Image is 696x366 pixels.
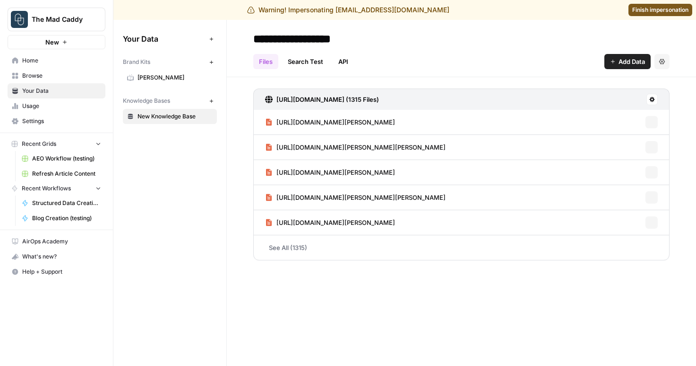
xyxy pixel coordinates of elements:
[123,58,150,66] span: Brand Kits
[22,184,71,193] span: Recent Workflows
[8,98,105,114] a: Usage
[247,5,449,15] div: Warning! Impersonating [EMAIL_ADDRESS][DOMAIN_NAME]
[8,137,105,151] button: Recent Grids
[628,4,692,16] a: Finish impersonation
[8,234,105,249] a: AirOps Academy
[265,110,395,134] a: [URL][DOMAIN_NAME][PERSON_NAME]
[8,8,105,31] button: Workspace: The Mad Caddy
[32,154,101,163] span: AEO Workflow (testing)
[11,11,28,28] img: The Mad Caddy Logo
[265,89,379,110] a: [URL][DOMAIN_NAME] (1315 Files)
[22,237,101,246] span: AirOps Academy
[123,70,217,85] a: [PERSON_NAME]
[123,109,217,124] a: New Knowledge Base
[8,264,105,279] button: Help + Support
[8,35,105,49] button: New
[8,83,105,98] a: Your Data
[276,117,395,127] span: [URL][DOMAIN_NAME][PERSON_NAME]
[22,56,101,65] span: Home
[22,102,101,110] span: Usage
[17,196,105,211] a: Structured Data Creation by Page (testing)
[276,95,379,104] h3: [URL][DOMAIN_NAME] (1315 Files)
[22,117,101,125] span: Settings
[265,210,395,235] a: [URL][DOMAIN_NAME][PERSON_NAME]
[123,33,206,45] span: Your Data
[276,143,446,152] span: [URL][DOMAIN_NAME][PERSON_NAME][PERSON_NAME]
[619,57,645,66] span: Add Data
[333,54,354,69] a: API
[253,54,278,69] a: Files
[8,249,105,264] button: What's new?
[8,250,105,264] div: What's new?
[8,53,105,68] a: Home
[22,140,56,148] span: Recent Grids
[32,15,89,24] span: The Mad Caddy
[137,112,213,121] span: New Knowledge Base
[45,37,59,47] span: New
[8,68,105,83] a: Browse
[8,181,105,196] button: Recent Workflows
[17,151,105,166] a: AEO Workflow (testing)
[17,211,105,226] a: Blog Creation (testing)
[282,54,329,69] a: Search Test
[276,193,446,202] span: [URL][DOMAIN_NAME][PERSON_NAME][PERSON_NAME]
[22,87,101,95] span: Your Data
[265,160,395,185] a: [URL][DOMAIN_NAME][PERSON_NAME]
[604,54,651,69] button: Add Data
[137,73,213,82] span: [PERSON_NAME]
[32,199,101,207] span: Structured Data Creation by Page (testing)
[32,214,101,223] span: Blog Creation (testing)
[253,235,670,260] a: See All (1315)
[276,218,395,227] span: [URL][DOMAIN_NAME][PERSON_NAME]
[276,168,395,177] span: [URL][DOMAIN_NAME][PERSON_NAME]
[8,114,105,129] a: Settings
[22,71,101,80] span: Browse
[17,166,105,181] a: Refresh Article Content
[265,135,446,160] a: [URL][DOMAIN_NAME][PERSON_NAME][PERSON_NAME]
[32,170,101,178] span: Refresh Article Content
[632,6,688,14] span: Finish impersonation
[265,185,446,210] a: [URL][DOMAIN_NAME][PERSON_NAME][PERSON_NAME]
[22,268,101,276] span: Help + Support
[123,97,170,105] span: Knowledge Bases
